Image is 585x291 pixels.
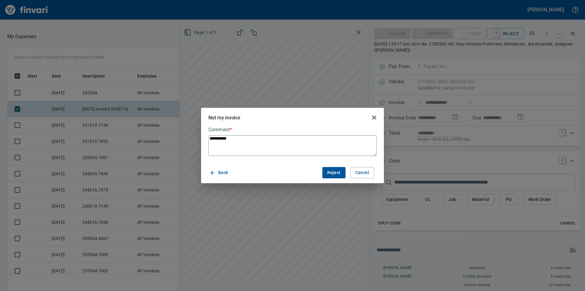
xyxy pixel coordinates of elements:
span: Reject [327,169,340,176]
button: close [367,110,381,125]
button: Back [208,167,231,178]
span: Cancel [355,169,369,176]
button: Reject [322,167,345,178]
button: Cancel [350,167,374,178]
h5: Not my invoice [208,115,240,121]
span: Back [211,169,228,176]
label: Comment [208,127,377,132]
